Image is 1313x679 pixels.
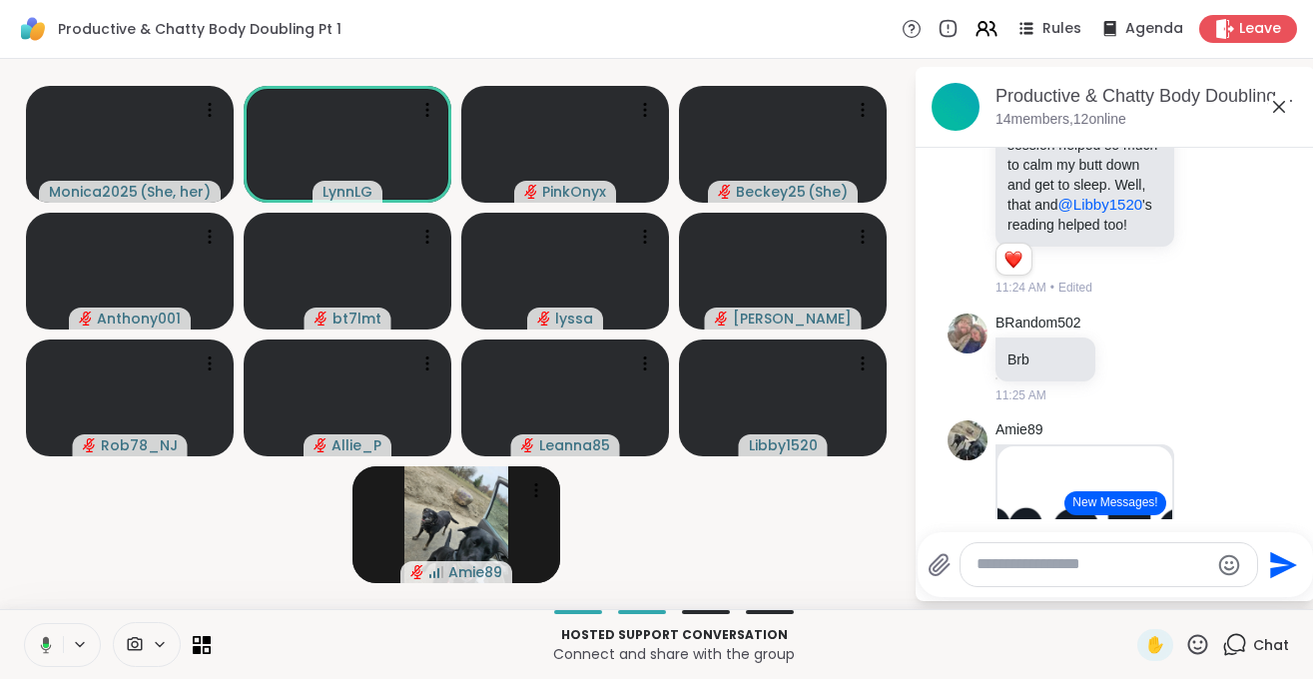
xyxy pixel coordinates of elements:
a: Amie89 [995,420,1042,440]
span: Chat [1253,635,1289,655]
span: Agenda [1125,19,1183,39]
span: bt7lmt [332,309,381,329]
span: audio-muted [715,312,729,326]
textarea: Type your message [977,554,1209,575]
span: audio-muted [524,185,538,199]
span: Leanna85 [539,435,610,455]
span: LynnLG [323,182,372,202]
span: audio-muted [83,438,97,452]
span: 11:24 AM [995,279,1046,297]
span: lyssa [555,309,593,329]
span: Amie89 [448,562,502,582]
span: PinkOnyx [542,182,606,202]
span: ✋ [1145,633,1165,657]
span: ( She, her ) [140,182,211,202]
p: Hosted support conversation [223,626,1125,644]
span: 11:25 AM [995,386,1046,404]
button: New Messages! [1064,491,1165,515]
p: Brb [1007,349,1083,369]
img: https://sharewell-space-live.sfo3.digitaloceanspaces.com/user-generated/127af2b2-1259-4cf0-9fd7-7... [948,314,987,353]
div: Productive & Chatty Body Doubling Pt 1, [DATE] [995,84,1299,109]
img: https://sharewell-space-live.sfo3.digitaloceanspaces.com/user-generated/c3bd44a5-f966-4702-9748-c... [948,420,987,460]
span: audio-muted [314,438,328,452]
span: audio-muted [537,312,551,326]
button: Reactions: love [1002,252,1023,268]
span: Rob78_NJ [101,435,178,455]
span: audio-muted [718,185,732,199]
span: ( She ) [808,182,848,202]
span: Anthony001 [97,309,181,329]
img: Amie89 [404,466,508,583]
span: audio-muted [410,565,424,579]
span: Libby1520 [749,435,818,455]
p: Connect and share with the group [223,644,1125,664]
img: Productive & Chatty Body Doubling Pt 1, Oct 14 [932,83,980,131]
span: • [1050,279,1054,297]
img: ShareWell Logomark [16,12,50,46]
span: Rules [1042,19,1081,39]
span: Edited [1058,279,1092,297]
p: As wired as I was last night, your session helped so much to calm my butt down and get to sleep. ... [1007,95,1162,235]
span: audio-muted [521,438,535,452]
span: Allie_P [331,435,381,455]
span: audio-muted [315,312,328,326]
button: Send [1258,542,1303,587]
span: Leave [1239,19,1281,39]
span: audio-muted [79,312,93,326]
span: @Libby1520 [1058,196,1142,213]
a: BRandom502 [995,314,1081,334]
span: Productive & Chatty Body Doubling Pt 1 [58,19,341,39]
div: Reaction list [996,244,1031,276]
span: Beckey25 [736,182,806,202]
p: 14 members, 12 online [995,110,1126,130]
button: Emoji picker [1217,553,1241,577]
span: [PERSON_NAME] [733,309,852,329]
span: Monica2025 [49,182,138,202]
